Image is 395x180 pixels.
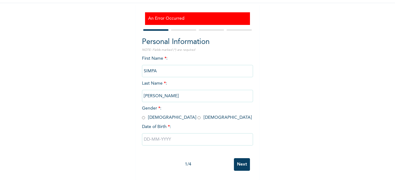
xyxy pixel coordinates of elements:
span: Date of Birth : [142,124,171,130]
span: Gender : [DEMOGRAPHIC_DATA] [DEMOGRAPHIC_DATA] [142,106,252,120]
h3: An Error Occurred [148,15,247,22]
p: NOTE: Fields marked (*) are required [142,48,253,52]
span: Last Name : [142,81,253,98]
input: Enter your last name [142,90,253,102]
input: Next [234,158,250,171]
input: Enter your first name [142,65,253,77]
h2: Personal Information [142,37,253,48]
div: 1 / 4 [142,161,234,168]
span: First Name : [142,56,253,73]
input: DD-MM-YYYY [142,133,253,146]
